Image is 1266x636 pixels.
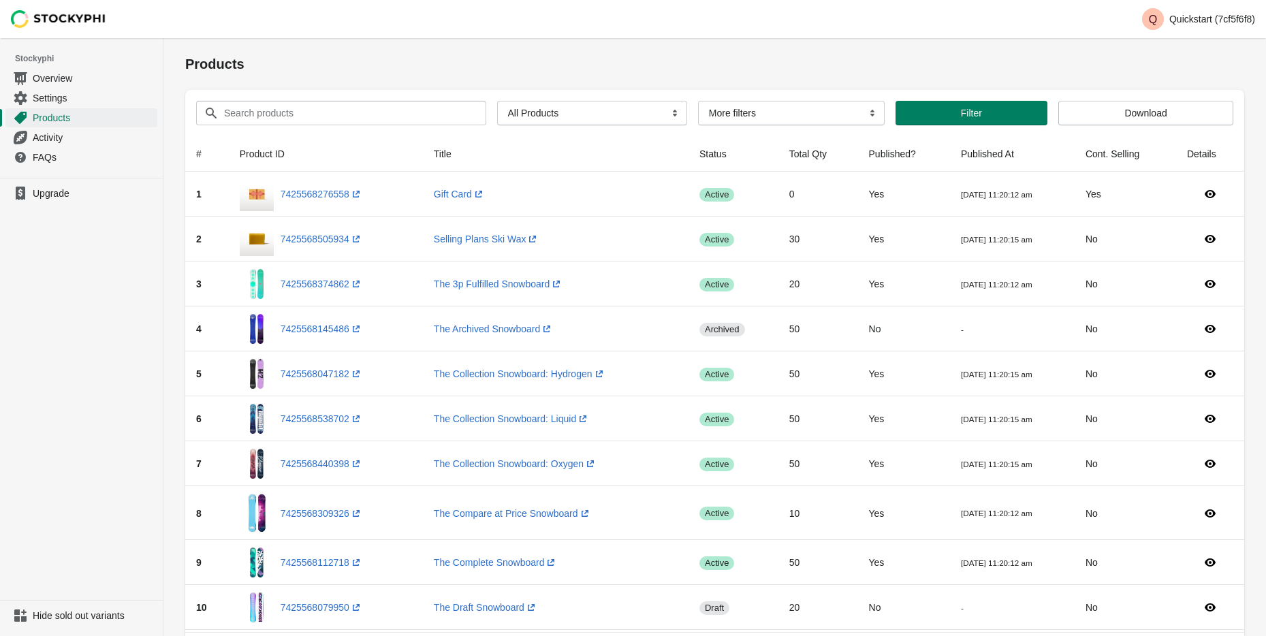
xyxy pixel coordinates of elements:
[5,88,157,108] a: Settings
[1075,441,1176,486] td: No
[5,184,157,203] a: Upgrade
[699,413,734,426] span: active
[196,602,207,613] span: 10
[858,585,950,630] td: No
[434,458,597,469] a: The Collection Snowboard: Oxygen(opens a new window)
[33,609,155,622] span: Hide sold out variants
[196,368,202,379] span: 5
[699,323,745,336] span: archived
[15,52,163,65] span: Stockyphi
[196,458,202,469] span: 7
[33,71,155,85] span: Overview
[434,279,563,289] a: The 3p Fulfilled Snowboard(opens a new window)
[778,540,858,585] td: 50
[858,136,950,172] th: Published?
[1169,14,1255,25] p: Quickstart (7cf5f6f8)
[5,108,157,127] a: Products
[778,136,858,172] th: Total Qty
[1137,5,1261,33] button: Avatar with initials QQuickstart (7cf5f6f8)
[961,280,1032,289] small: [DATE] 11:20:12 am
[699,601,729,615] span: draft
[434,602,538,613] a: The Draft Snowboard(opens a new window)
[858,351,950,396] td: Yes
[778,217,858,261] td: 30
[33,111,155,125] span: Products
[961,558,1032,567] small: [DATE] 11:20:12 am
[1075,306,1176,351] td: No
[778,441,858,486] td: 50
[281,458,363,469] a: 7425568440398(opens a new window)
[858,217,950,261] td: Yes
[1075,585,1176,630] td: No
[961,509,1032,518] small: [DATE] 11:20:12 am
[961,190,1032,199] small: [DATE] 11:20:12 am
[229,136,423,172] th: Product ID
[281,279,363,289] a: 7425568374862(opens a new window)
[33,150,155,164] span: FAQs
[196,189,202,200] span: 1
[33,91,155,105] span: Settings
[961,415,1032,424] small: [DATE] 11:20:15 am
[961,603,964,612] small: -
[185,54,1244,74] h1: Products
[5,606,157,625] a: Hide sold out variants
[858,172,950,217] td: Yes
[281,508,363,519] a: 7425568309326(opens a new window)
[434,508,592,519] a: The Compare at Price Snowboard(opens a new window)
[240,177,274,211] img: gift_card.png
[281,557,363,568] a: 7425568112718(opens a new window)
[699,188,734,202] span: active
[950,136,1075,172] th: Published At
[858,261,950,306] td: Yes
[434,557,558,568] a: The Complete Snowboard(opens a new window)
[196,234,202,244] span: 2
[1075,261,1176,306] td: No
[778,306,858,351] td: 50
[11,10,106,28] img: Stockyphi
[961,235,1032,244] small: [DATE] 11:20:15 am
[896,101,1048,125] button: Filter
[1075,540,1176,585] td: No
[1176,136,1244,172] th: Details
[858,396,950,441] td: Yes
[33,187,155,200] span: Upgrade
[1142,8,1164,30] span: Avatar with initials Q
[281,234,363,244] a: 7425568505934(opens a new window)
[240,402,274,436] img: Main_b13ad453-477c-4ed1-9b43-81f3345adfd6.jpg
[434,189,486,200] a: Gift Card(opens a new window)
[434,323,554,334] a: The Archived Snowboard(opens a new window)
[240,545,274,579] img: Main_589fc064-24a2-4236-9eaf-13b2bd35d21d.jpg
[33,131,155,144] span: Activity
[778,486,858,540] td: 10
[778,261,858,306] td: 20
[5,68,157,88] a: Overview
[196,279,202,289] span: 3
[778,396,858,441] td: 50
[778,172,858,217] td: 0
[1149,14,1157,25] text: Q
[1075,396,1176,441] td: No
[434,413,590,424] a: The Collection Snowboard: Liquid(opens a new window)
[281,189,363,200] a: 7425568276558(opens a new window)
[1075,486,1176,540] td: No
[223,101,462,125] input: Search products
[196,508,202,519] span: 8
[1075,351,1176,396] td: No
[699,458,734,471] span: active
[858,486,950,540] td: Yes
[423,136,689,172] th: Title
[5,147,157,167] a: FAQs
[778,351,858,396] td: 50
[281,368,363,379] a: 7425568047182(opens a new window)
[434,234,540,244] a: Selling Plans Ski Wax(opens a new window)
[689,136,778,172] th: Status
[240,590,274,624] img: Main_5127218a-8f6c-498f-b489-09242c0fab0a.jpg
[240,492,274,535] img: snowboard_sky.png
[858,306,950,351] td: No
[1075,217,1176,261] td: No
[196,413,202,424] span: 6
[961,325,964,334] small: -
[961,460,1032,468] small: [DATE] 11:20:15 am
[196,557,202,568] span: 9
[240,357,274,391] img: Main_0a40b01b-5021-48c1-80d1-aa8ab4876d3d.jpg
